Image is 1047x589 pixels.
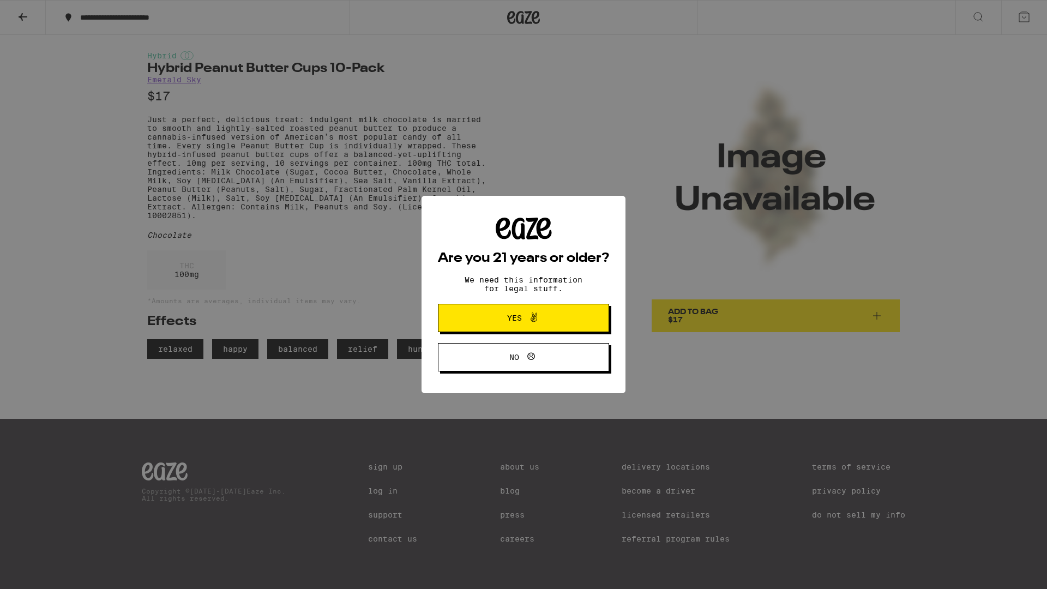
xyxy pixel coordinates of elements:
[455,275,592,293] p: We need this information for legal stuff.
[507,314,522,322] span: Yes
[438,304,609,332] button: Yes
[438,343,609,371] button: No
[438,252,609,265] h2: Are you 21 years or older?
[509,353,519,361] span: No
